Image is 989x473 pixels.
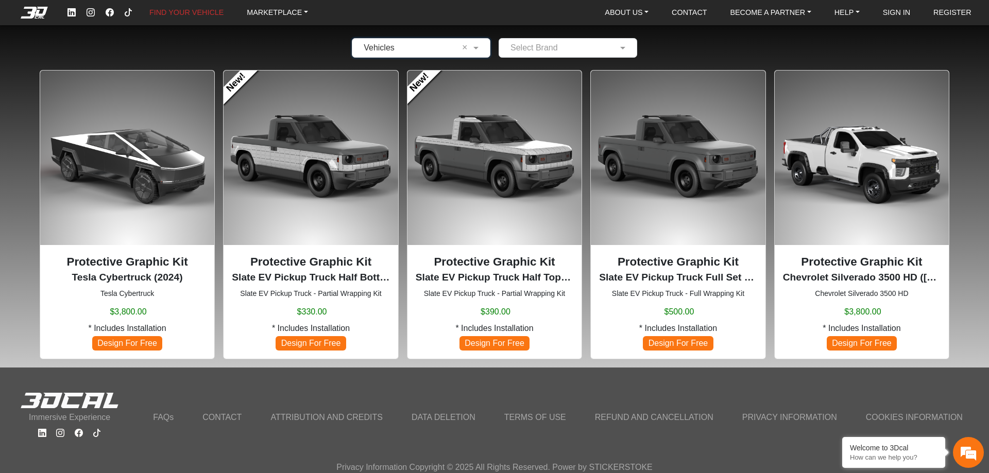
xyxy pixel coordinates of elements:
p: Protective Graphic Kit [416,253,573,271]
a: ATTRIBUTION AND CREDITS [264,408,389,427]
p: Slate EV Pickup Truck Half Top Set (2026) [416,270,573,285]
span: $3,800.00 [844,306,881,318]
span: * Includes Installation [88,322,166,335]
a: SIGN IN [879,5,915,21]
small: Chevrolet Silverado 3500 HD [783,288,941,299]
span: $330.00 [297,306,327,318]
p: Protective Graphic Kit [783,253,941,271]
p: Tesla Cybertruck (2024) [48,270,206,285]
img: Silverado 3500 HDnull2020-2023 [775,71,949,244]
div: Tesla Cybertruck [40,70,215,359]
div: Slate EV Pickup Truck - Full Wrapping Kit [590,70,765,359]
div: Chat with us now [69,54,189,67]
span: Design For Free [276,336,346,350]
a: PRIVACY INFORMATION [736,408,843,427]
a: REGISTER [929,5,976,21]
a: New! [399,62,440,103]
small: Tesla Cybertruck [48,288,206,299]
a: New! [215,62,257,103]
a: CONTACT [196,408,248,427]
textarea: Type your message and hit 'Enter' [5,268,196,304]
a: BECOME A PARTNER [726,5,815,21]
small: Slate EV Pickup Truck - Partial Wrapping Kit [416,288,573,299]
p: Chevrolet Silverado 3500 HD (2020-2023) [783,270,941,285]
span: $500.00 [664,306,694,318]
div: Welcome to 3Dcal [850,444,937,452]
div: Slate EV Pickup Truck - Partial Wrapping Kit [407,70,582,359]
span: * Includes Installation [639,322,717,335]
span: $3,800.00 [110,306,146,318]
a: FIND YOUR VEHICLE [145,5,228,21]
small: Slate EV Pickup Truck - Partial Wrapping Kit [232,288,389,299]
a: CONTACT [668,5,711,21]
span: Design For Free [92,336,162,350]
div: FAQs [69,304,133,336]
p: How can we help you? [850,453,937,461]
img: EV Pickup TruckHalf Bottom Set2026 [224,71,398,244]
p: Immersive Experience [20,411,119,424]
span: * Includes Installation [272,322,350,335]
span: We're online! [60,121,142,219]
img: Cybertrucknull2024 [40,71,214,244]
div: Articles [132,304,196,336]
span: Design For Free [643,336,713,350]
div: Slate EV Pickup Truck - Partial Wrapping Kit [223,70,398,359]
a: HELP [830,5,864,21]
a: MARKETPLACE [243,5,312,21]
a: REFUND AND CANCELLATION [589,408,720,427]
p: Protective Graphic Kit [232,253,389,271]
span: * Includes Installation [455,322,533,335]
span: $390.00 [481,306,510,318]
img: EV Pickup TruckHalf Top Set2026 [407,71,582,244]
a: COOKIES INFORMATION [860,408,969,427]
span: Design For Free [459,336,530,350]
div: Minimize live chat window [169,5,194,30]
div: Chevrolet Silverado 3500 HD [774,70,949,359]
p: Slate EV Pickup Truck Half Bottom Set (2026) [232,270,389,285]
span: Conversation [5,322,69,329]
a: FAQs [147,408,180,427]
a: ABOUT US [601,5,653,21]
div: Navigation go back [11,53,27,68]
a: DATA DELETION [405,408,482,427]
span: Clean Field [462,42,471,54]
span: * Includes Installation [823,322,900,335]
p: Protective Graphic Kit [599,253,757,271]
img: EV Pickup Truck Full Set2026 [591,71,765,244]
span: Design For Free [827,336,897,350]
p: Slate EV Pickup Truck Full Set (2026) [599,270,757,285]
a: TERMS OF USE [498,408,572,427]
p: Protective Graphic Kit [48,253,206,271]
small: Slate EV Pickup Truck - Full Wrapping Kit [599,288,757,299]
